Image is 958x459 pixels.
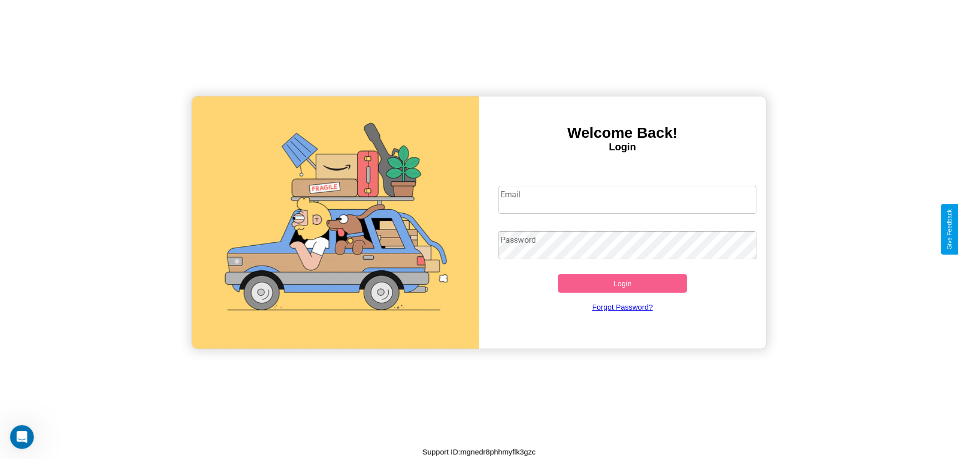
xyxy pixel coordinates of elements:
[423,445,536,459] p: Support ID: mgnedr8phhmyflk3gzc
[493,293,752,321] a: Forgot Password?
[479,124,766,141] h3: Welcome Back!
[192,96,479,349] img: gif
[479,141,766,153] h4: Login
[946,209,953,250] div: Give Feedback
[10,425,34,449] iframe: Intercom live chat
[558,274,687,293] button: Login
